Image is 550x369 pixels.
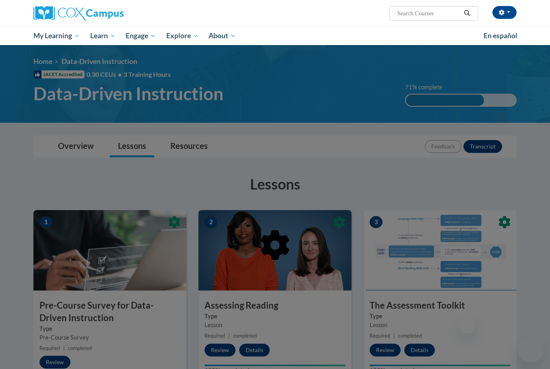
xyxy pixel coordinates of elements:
a: Engage [120,27,161,45]
span: Engage [126,31,156,41]
input: Search Courses [397,8,461,18]
span: Learn [90,31,116,41]
a: Explore [161,27,204,45]
button: Account Settings [492,6,517,19]
iframe: Close message [459,317,475,334]
span: My Learning [33,31,80,41]
img: Cox Campus [33,6,124,21]
a: Learn [85,27,121,45]
button: Search [461,8,473,18]
a: About [204,27,242,45]
span: About [209,31,236,41]
div: Main menu [21,27,529,45]
iframe: Button to launch messaging window [518,337,544,363]
a: My Learning [28,27,85,45]
a: En español [478,27,523,44]
span: En español [484,31,517,40]
span: Explore [166,31,198,41]
a: Cox Campus [33,6,186,21]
